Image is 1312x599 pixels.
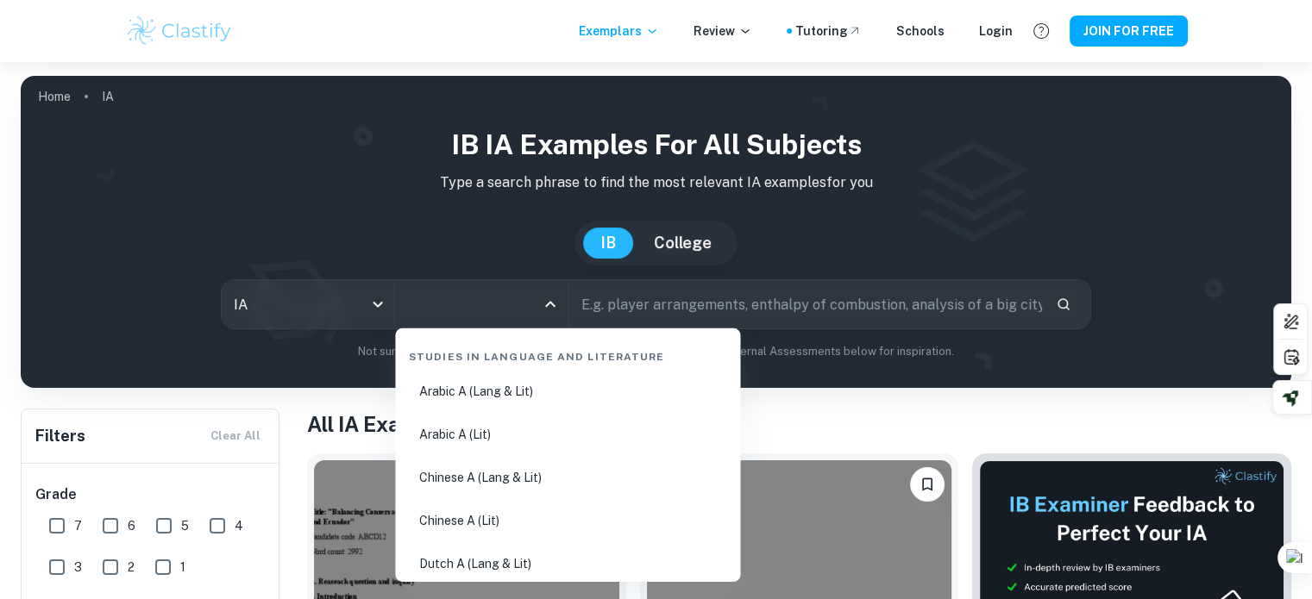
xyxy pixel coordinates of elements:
button: Search [1049,290,1078,319]
img: Clastify logo [125,14,235,48]
span: 1 [180,558,185,577]
input: E.g. player arrangements, enthalpy of combustion, analysis of a big city... [569,280,1042,328]
button: IB [583,228,633,259]
button: JOIN FOR FREE [1070,16,1188,47]
li: Arabic A (Lit) [402,415,733,454]
button: College [637,228,729,259]
li: Arabic A (Lang & Lit) [402,371,733,411]
div: Studies in Language and Literature [402,335,733,371]
p: Review [694,22,752,41]
li: Dutch A (Lang & Lit) [402,544,733,583]
span: 2 [128,558,135,577]
span: 3 [74,558,82,577]
img: profile cover [21,76,1291,388]
h1: All IA Examples [307,409,1291,440]
a: Home [38,84,71,109]
div: IA [222,280,394,328]
h1: IB IA examples for all subjects [35,124,1277,165]
p: IA [102,87,114,106]
li: Chinese A (Lang & Lit) [402,458,733,497]
button: Close [538,292,562,316]
a: Schools [896,22,945,41]
a: Login [979,22,1013,41]
p: Not sure what to search for? You can always look through our example Internal Assessments below f... [35,343,1277,360]
h6: Filters [35,424,85,448]
a: Tutoring [795,22,862,41]
span: 7 [74,516,82,535]
li: Chinese A (Lit) [402,501,733,540]
span: 5 [181,516,189,535]
button: Help and Feedback [1026,16,1056,46]
button: Please log in to bookmark exemplars [910,467,945,502]
p: Type a search phrase to find the most relevant IA examples for you [35,172,1277,193]
h6: Grade [35,484,267,505]
p: Exemplars [579,22,659,41]
span: 6 [128,516,135,535]
span: 4 [235,516,243,535]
